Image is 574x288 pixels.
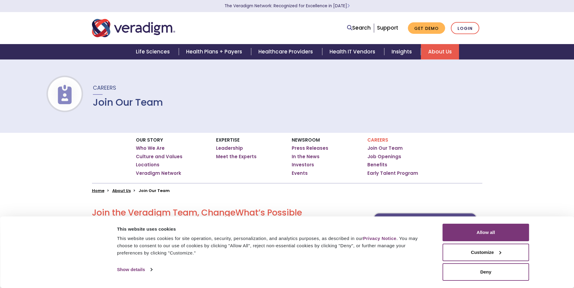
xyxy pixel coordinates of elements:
a: Veradigm Network [136,170,181,176]
a: About Us [421,44,459,59]
a: Get Demo [408,22,445,34]
a: Press Releases [292,145,328,151]
a: Support [377,24,398,31]
a: Privacy Notice [363,236,396,241]
button: Allow all [443,224,529,241]
span: What’s Possible [235,207,302,219]
a: Locations [136,162,159,168]
span: Learn More [347,3,350,9]
a: Search [347,24,371,32]
h1: Join Our Team [93,97,163,108]
a: Leadership [216,145,243,151]
a: Culture and Values [136,154,182,160]
div: This website uses cookies for site operation, security, personalization, and analytics purposes, ... [117,235,429,257]
a: Show details [117,265,152,274]
a: Who We Are [136,145,165,151]
a: The Veradigm Network: Recognized for Excellence in [DATE]Learn More [225,3,350,9]
a: Insights [384,44,421,59]
a: About Us [112,188,131,194]
a: Events [292,170,308,176]
a: In the News [292,154,320,160]
a: Investors [292,162,314,168]
a: Login [451,22,479,34]
a: Health Plans + Payers [179,44,251,59]
a: Join Our Team [367,145,403,151]
a: Home [92,188,104,194]
a: Life Sciences [129,44,179,59]
a: Meet the Experts [216,154,257,160]
a: Benefits [367,162,387,168]
a: Health IT Vendors [322,44,384,59]
button: Deny [443,263,529,281]
a: Early Talent Program [367,170,418,176]
div: This website uses cookies [117,226,429,233]
button: Customize [443,244,529,261]
h2: Join the Veradigm Team, Change [92,208,339,218]
a: Job Openings [367,154,401,160]
img: Veradigm logo [92,18,175,38]
a: Healthcare Providers [251,44,322,59]
span: Careers [93,84,116,91]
